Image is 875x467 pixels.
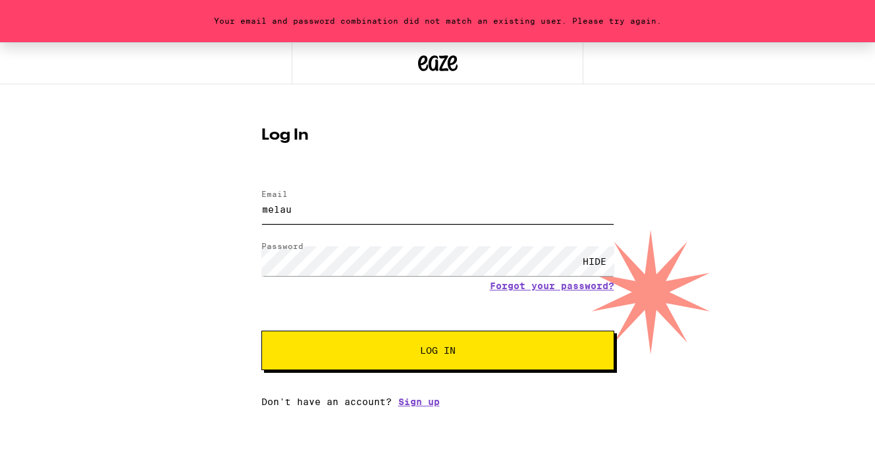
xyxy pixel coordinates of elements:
[261,128,614,144] h1: Log In
[261,242,304,250] label: Password
[420,346,456,355] span: Log In
[261,194,614,224] input: Email
[575,246,614,276] div: HIDE
[398,397,440,407] a: Sign up
[261,397,614,407] div: Don't have an account?
[30,9,57,21] span: Help
[261,331,614,370] button: Log In
[490,281,614,291] a: Forgot your password?
[261,190,288,198] label: Email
